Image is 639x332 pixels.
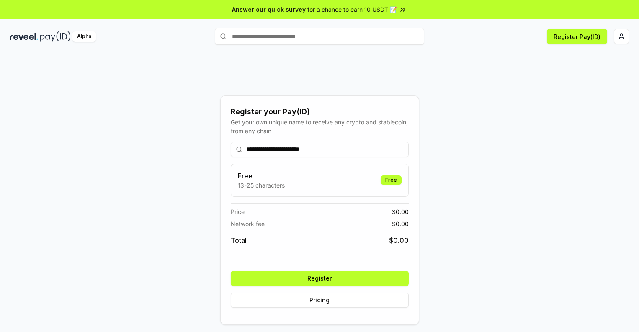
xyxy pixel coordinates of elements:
[10,31,38,42] img: reveel_dark
[72,31,96,42] div: Alpha
[392,219,409,228] span: $ 0.00
[231,235,247,245] span: Total
[231,219,265,228] span: Network fee
[40,31,71,42] img: pay_id
[238,171,285,181] h3: Free
[231,207,245,216] span: Price
[231,118,409,135] div: Get your own unique name to receive any crypto and stablecoin, from any chain
[231,293,409,308] button: Pricing
[389,235,409,245] span: $ 0.00
[381,175,402,185] div: Free
[392,207,409,216] span: $ 0.00
[231,271,409,286] button: Register
[307,5,397,14] span: for a chance to earn 10 USDT 📝
[231,106,409,118] div: Register your Pay(ID)
[238,181,285,190] p: 13-25 characters
[232,5,306,14] span: Answer our quick survey
[547,29,607,44] button: Register Pay(ID)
